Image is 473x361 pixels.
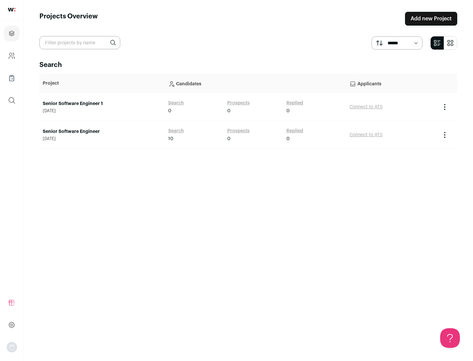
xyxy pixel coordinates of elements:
span: [DATE] [43,136,162,141]
p: Project [43,80,162,87]
a: Connect to ATS [349,105,383,109]
span: 0 [286,136,290,142]
a: Connect to ATS [349,133,383,137]
a: Company and ATS Settings [4,48,19,64]
a: Search [168,128,184,134]
a: Search [168,100,184,106]
span: 0 [227,108,231,114]
p: Applicants [349,77,434,90]
span: 0 [227,136,231,142]
img: wellfound-shorthand-0d5821cbd27db2630d0214b213865d53afaa358527fdda9d0ea32b1df1b89c2c.svg [8,8,15,11]
a: Prospects [227,100,250,106]
button: Project Actions [441,103,449,111]
a: Projects [4,26,19,41]
h2: Search [39,60,457,70]
h1: Projects Overview [39,12,98,26]
a: Add new Project [405,12,457,26]
p: Candidates [168,77,343,90]
span: [DATE] [43,108,162,114]
a: Senior Software Engineer [43,128,162,135]
a: Company Lists [4,70,19,86]
span: 10 [168,136,173,142]
a: Replied [286,128,303,134]
img: nopic.png [7,342,17,352]
input: Filter projects by name [39,36,120,49]
span: 0 [168,108,171,114]
a: Senior Software Engineer 1 [43,100,162,107]
button: Project Actions [441,131,449,139]
iframe: Help Scout Beacon - Open [440,328,460,348]
a: Replied [286,100,303,106]
span: 0 [286,108,290,114]
a: Prospects [227,128,250,134]
button: Open dropdown [7,342,17,352]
